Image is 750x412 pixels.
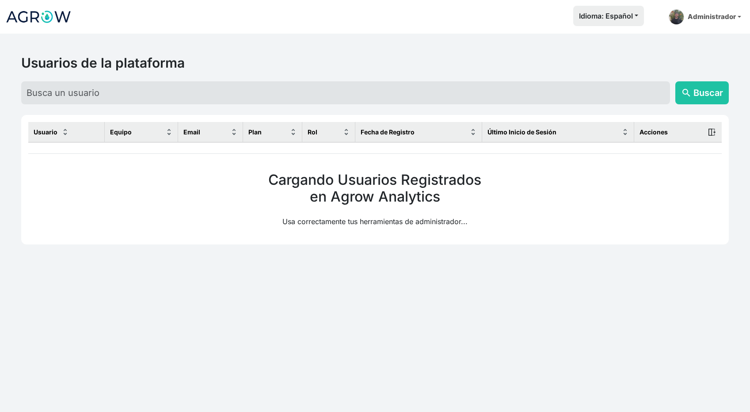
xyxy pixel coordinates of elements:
[110,127,132,137] span: Equipo
[290,129,297,135] img: sort
[343,129,350,135] img: sort
[675,81,729,104] button: searchBuscar
[693,86,723,99] span: Buscar
[487,127,556,137] span: Último Inicio de Sesión
[166,129,172,135] img: sort
[308,127,317,137] span: Rol
[470,129,476,135] img: sort
[183,127,200,137] span: Email
[263,172,487,206] h2: Cargando Usuarios Registrados en Agrow Analytics
[640,127,668,137] span: Acciones
[622,129,628,135] img: sort
[21,55,729,71] h2: Usuarios de la plataforma
[665,6,745,28] a: Administrador
[34,127,57,137] span: Usuario
[21,81,670,104] input: Busca un usuario
[681,88,692,98] span: search
[248,127,262,137] span: Plan
[669,9,684,25] img: admin-picture
[361,127,415,137] span: Fecha de Registro
[5,6,72,28] img: Logo
[231,129,237,135] img: sort
[263,216,487,227] p: Usa correctamente tus herramientas de administrador...
[62,129,69,135] img: sort
[708,128,716,137] img: action
[573,6,644,26] button: Idioma: Español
